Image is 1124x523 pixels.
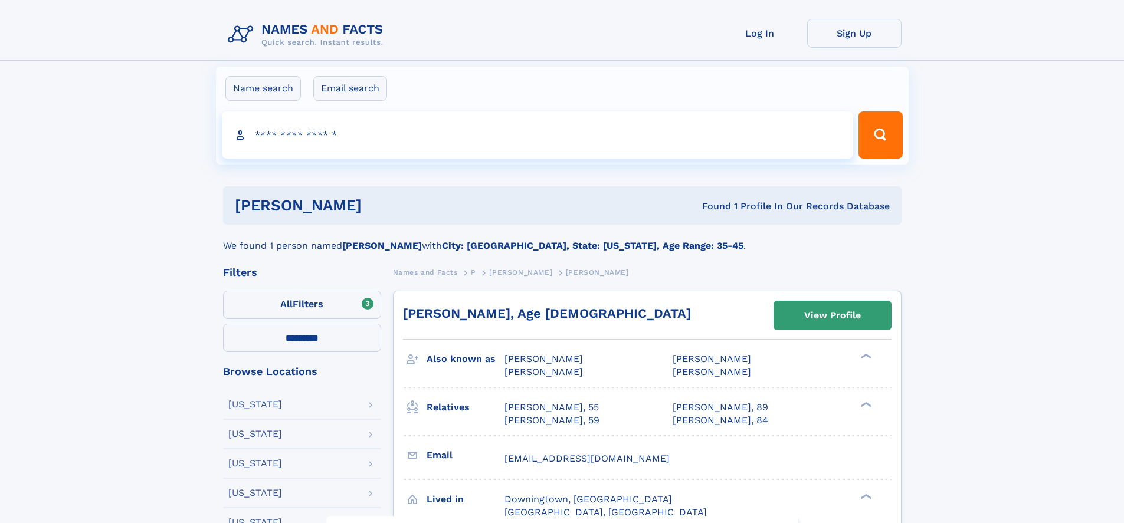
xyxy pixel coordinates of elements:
[489,265,552,279] a: [PERSON_NAME]
[858,400,872,408] div: ❯
[504,414,599,427] a: [PERSON_NAME], 59
[566,268,629,277] span: [PERSON_NAME]
[427,349,504,369] h3: Also known as
[223,225,902,253] div: We found 1 person named with .
[280,298,293,310] span: All
[858,111,902,159] button: Search Button
[427,445,504,465] h3: Email
[504,353,583,364] span: [PERSON_NAME]
[713,19,807,48] a: Log In
[504,366,583,377] span: [PERSON_NAME]
[504,494,672,505] span: Downingtown, [GEOGRAPHIC_DATA]
[774,301,891,330] a: View Profile
[471,268,476,277] span: P
[858,492,872,500] div: ❯
[471,265,476,279] a: P
[504,506,707,518] span: [GEOGRAPHIC_DATA], [GEOGRAPHIC_DATA]
[223,19,393,51] img: Logo Names and Facts
[673,414,768,427] a: [PERSON_NAME], 84
[223,291,381,319] label: Filters
[427,489,504,509] h3: Lived in
[225,76,301,101] label: Name search
[228,400,282,409] div: [US_STATE]
[223,366,381,377] div: Browse Locations
[427,397,504,417] h3: Relatives
[403,306,691,321] a: [PERSON_NAME], Age [DEMOGRAPHIC_DATA]
[235,198,532,213] h1: [PERSON_NAME]
[228,429,282,439] div: [US_STATE]
[222,111,854,159] input: search input
[673,401,768,414] a: [PERSON_NAME], 89
[228,488,282,498] div: [US_STATE]
[858,353,872,360] div: ❯
[804,302,861,329] div: View Profile
[532,200,890,213] div: Found 1 Profile In Our Records Database
[313,76,387,101] label: Email search
[673,353,751,364] span: [PERSON_NAME]
[442,240,743,251] b: City: [GEOGRAPHIC_DATA], State: [US_STATE], Age Range: 35-45
[223,267,381,278] div: Filters
[673,366,751,377] span: [PERSON_NAME]
[342,240,422,251] b: [PERSON_NAME]
[393,265,458,279] a: Names and Facts
[504,453,670,464] span: [EMAIL_ADDRESS][DOMAIN_NAME]
[807,19,902,48] a: Sign Up
[228,459,282,468] div: [US_STATE]
[504,401,599,414] a: [PERSON_NAME], 55
[489,268,552,277] span: [PERSON_NAME]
